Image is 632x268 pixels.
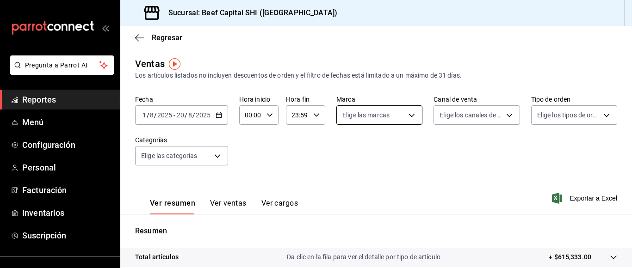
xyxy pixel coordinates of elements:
p: Resumen [135,225,617,237]
input: ---- [195,111,211,119]
span: Elige las categorías [141,151,198,160]
input: -- [176,111,185,119]
span: - [173,111,175,119]
button: Ver cargos [261,199,298,214]
span: Configuración [22,139,112,151]
span: Personal [22,161,112,174]
span: / [185,111,187,119]
label: Categorías [135,137,228,143]
span: Suscripción [22,229,112,242]
span: / [192,111,195,119]
span: Pregunta a Parrot AI [25,61,99,70]
input: -- [149,111,154,119]
span: Reportes [22,93,112,106]
label: Fecha [135,96,228,103]
span: Elige las marcas [342,110,390,120]
button: open_drawer_menu [102,24,109,31]
label: Marca [336,96,422,103]
span: Menú [22,116,112,128]
button: Pregunta a Parrot AI [10,55,114,75]
button: Ver ventas [210,199,247,214]
button: Ver resumen [150,199,195,214]
div: Ventas [135,57,165,71]
span: Elige los tipos de orden [537,110,600,120]
span: Regresar [152,33,182,42]
p: + $615,333.00 [549,252,591,262]
div: navigation tabs [150,199,298,214]
h3: Sucursal: Beef Capital SHI ([GEOGRAPHIC_DATA]) [161,7,337,18]
span: Facturación [22,184,112,196]
a: Pregunta a Parrot AI [6,67,114,77]
button: Regresar [135,33,182,42]
span: / [154,111,157,119]
div: Los artículos listados no incluyen descuentos de orden y el filtro de fechas está limitado a un m... [135,71,617,80]
label: Hora inicio [239,96,279,103]
span: / [147,111,149,119]
span: Inventarios [22,207,112,219]
span: Elige los canales de venta [440,110,502,120]
input: ---- [157,111,173,119]
input: -- [142,111,147,119]
p: Da clic en la fila para ver el detalle por tipo de artículo [287,252,440,262]
img: Tooltip marker [169,58,180,70]
label: Tipo de orden [531,96,617,103]
label: Canal de venta [434,96,520,103]
p: Total artículos [135,252,179,262]
input: -- [188,111,192,119]
button: Exportar a Excel [554,193,617,204]
label: Hora fin [286,96,325,103]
